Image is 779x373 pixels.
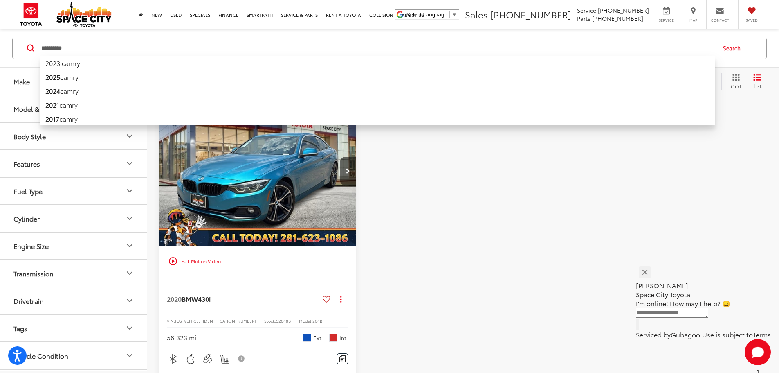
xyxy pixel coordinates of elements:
[406,11,457,18] a: Select Language​
[182,294,198,303] span: BMW
[745,339,771,365] button: Toggle Chat Window
[276,318,291,324] span: 52648B
[40,70,715,84] li: camry
[13,296,44,304] div: Drivetrain
[45,99,59,109] b: 2021
[577,14,590,23] span: Parts
[13,269,54,277] div: Transmission
[0,205,148,231] button: CylinderCylinder
[40,97,715,111] li: camry
[0,95,148,122] button: Model & TrimModel & Trim
[743,18,761,23] span: Saved
[13,159,40,167] div: Features
[0,68,148,94] button: MakeMake
[13,324,27,332] div: Tags
[449,11,450,18] span: ​
[465,8,488,21] span: Sales
[40,111,715,125] li: camry
[339,334,348,342] span: Int.
[337,353,348,364] button: Comments
[125,158,135,168] div: Features
[167,333,196,342] div: 58,323 mi
[711,18,729,23] span: Contact
[125,131,135,141] div: Body Style
[158,97,357,246] div: 2020 BMW 430i 430i 0
[339,355,346,362] img: Comments
[125,350,135,360] div: Vehicle Condition
[125,241,135,251] div: Engine Size
[125,296,135,305] div: Drivetrain
[577,6,596,14] span: Service
[13,104,54,112] div: Model & Trim
[490,8,571,21] span: [PHONE_NUMBER]
[312,318,322,324] span: 204B
[731,82,741,89] span: Grid
[45,113,59,123] b: 2017
[45,86,60,95] b: 2024
[13,214,40,222] div: Cylinder
[0,232,148,259] button: Engine SizeEngine Size
[684,18,702,23] span: Map
[56,2,112,27] img: Space City Toyota
[13,187,43,194] div: Fuel Type
[657,18,676,23] span: Service
[125,186,135,196] div: Fuel Type
[747,73,768,89] button: List View
[235,350,249,367] button: View Disclaimer
[168,354,179,364] img: Bluetooth®
[340,157,356,185] button: Next image
[0,287,148,314] button: DrivetrainDrivetrain
[313,334,323,342] span: Ext.
[13,77,30,85] div: Make
[167,294,319,303] a: 2020BMW430i
[125,323,135,333] div: Tags
[0,122,148,149] button: Body StyleBody Style
[0,150,148,176] button: FeaturesFeatures
[303,334,311,342] span: Blue Metallic
[334,292,348,306] button: Actions
[13,132,46,140] div: Body Style
[186,354,196,364] img: Apple CarPlay
[753,82,761,89] span: List
[329,334,337,342] span: Red
[406,11,447,18] span: Select Language
[167,318,175,324] span: VIN:
[299,318,312,324] span: Model:
[45,72,60,81] b: 2025
[745,339,771,365] svg: Start Chat
[13,351,68,359] div: Vehicle Condition
[715,38,752,58] button: Search
[198,294,211,303] span: 430i
[40,55,715,70] li: 2023 camry
[158,97,357,246] img: 2020 BMW 430i 430i RWD
[0,260,148,286] button: TransmissionTransmission
[452,11,457,18] span: ▼
[158,97,357,246] a: 2020 BMW 430i 430i RWD2020 BMW 430i 430i RWD2020 BMW 430i 430i RWD2020 BMW 430i 430i RWD
[0,177,148,204] button: Fuel TypeFuel Type
[175,318,256,324] span: [US_VEHICLE_IDENTIFICATION_NUMBER]
[167,294,182,303] span: 2020
[598,6,649,14] span: [PHONE_NUMBER]
[40,38,715,58] input: Search by Make, Model, or Keyword
[125,268,135,278] div: Transmission
[13,242,49,249] div: Engine Size
[203,354,213,364] img: Aux Input
[0,314,148,341] button: TagsTags
[340,296,341,303] span: dropdown dots
[0,342,148,368] button: Vehicle ConditionVehicle Condition
[721,73,747,89] button: Grid View
[125,213,135,223] div: Cylinder
[264,318,276,324] span: Stock:
[40,84,715,97] li: camry
[220,354,230,364] img: Heated Seats
[592,14,643,23] span: [PHONE_NUMBER]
